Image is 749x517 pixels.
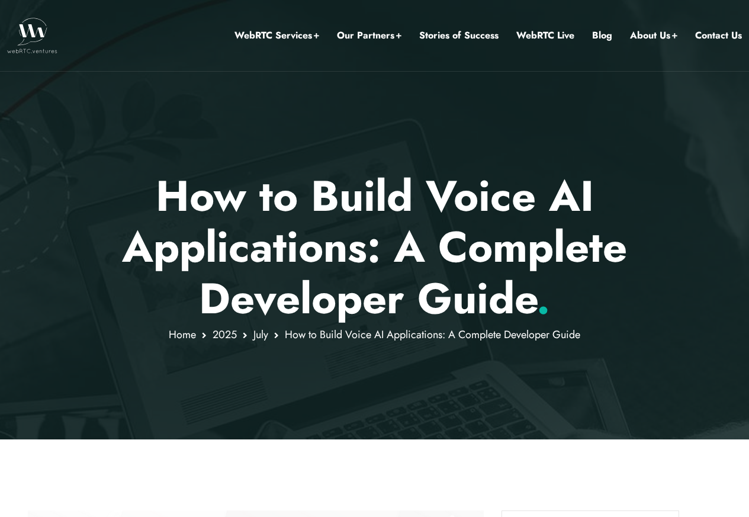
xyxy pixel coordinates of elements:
[234,28,319,43] a: WebRTC Services
[592,28,612,43] a: Blog
[516,28,574,43] a: WebRTC Live
[213,327,237,342] a: 2025
[630,28,677,43] a: About Us
[7,18,57,53] img: WebRTC.ventures
[337,28,401,43] a: Our Partners
[695,28,742,43] a: Contact Us
[285,327,580,342] span: How to Build Voice AI Applications: A Complete Developer Guide
[419,28,499,43] a: Stories of Success
[253,327,268,342] a: July
[536,268,550,329] span: .
[28,171,721,324] p: How to Build Voice AI Applications: A Complete Developer Guide
[169,327,196,342] a: Home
